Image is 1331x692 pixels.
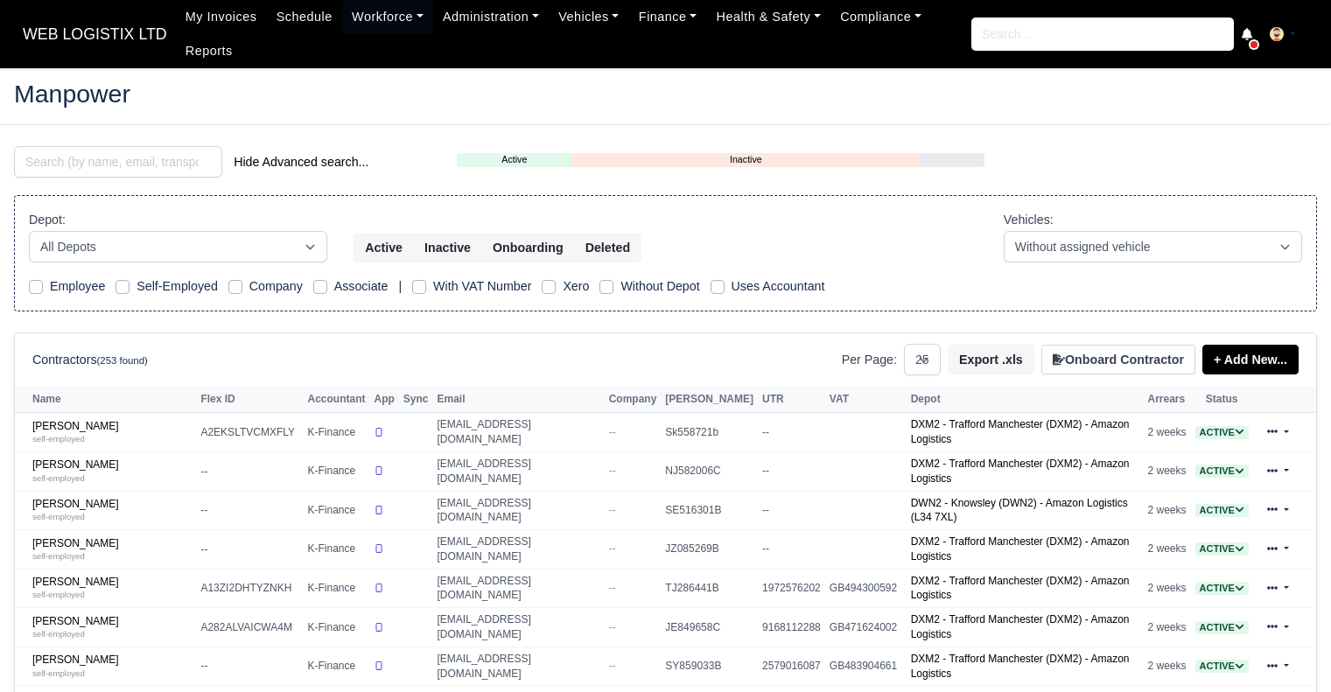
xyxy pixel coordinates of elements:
th: [PERSON_NAME] [661,387,758,413]
a: Active [1195,426,1249,438]
td: 2 weeks [1144,451,1191,491]
button: Active [354,233,414,262]
span: -- [609,621,616,633]
small: self-employed [32,590,85,599]
span: Active [1195,660,1249,673]
td: -- [758,413,825,452]
button: Hide Advanced search... [222,147,380,177]
label: Company [249,276,303,297]
a: [PERSON_NAME] self-employed [32,576,192,601]
td: -- [196,647,303,686]
td: Sk558721b [661,413,758,452]
span: -- [609,504,616,516]
a: DXM2 - Trafford Manchester (DXM2) - Amazon Logistics [911,535,1130,563]
label: Without Depot [620,276,699,297]
label: Per Page: [842,350,897,370]
span: -- [609,542,616,555]
div: + Add New... [1195,345,1299,374]
span: -- [609,660,616,672]
span: Active [1195,542,1249,556]
td: [EMAIL_ADDRESS][DOMAIN_NAME] [433,451,605,491]
a: DXM2 - Trafford Manchester (DXM2) - Amazon Logistics [911,458,1130,485]
td: K-Finance [303,569,369,608]
button: Inactive [413,233,482,262]
h2: Manpower [14,81,1317,106]
td: A2EKSLTVCMXFLY [196,413,303,452]
th: App [369,387,398,413]
button: Deleted [574,233,641,262]
td: GB494300592 [825,569,907,608]
td: TJ286441B [661,569,758,608]
small: self-employed [32,473,85,483]
span: -- [609,465,616,477]
a: Active [1195,542,1249,555]
span: Active [1195,621,1249,634]
a: DXM2 - Trafford Manchester (DXM2) - Amazon Logistics [911,418,1130,445]
td: [EMAIL_ADDRESS][DOMAIN_NAME] [433,608,605,647]
td: 2 weeks [1144,647,1191,686]
input: Search... [971,17,1234,51]
td: -- [758,491,825,530]
td: [EMAIL_ADDRESS][DOMAIN_NAME] [433,530,605,570]
td: GB483904661 [825,647,907,686]
th: UTR [758,387,825,413]
td: K-Finance [303,647,369,686]
a: DXM2 - Trafford Manchester (DXM2) - Amazon Logistics [911,653,1130,680]
small: self-employed [32,668,85,678]
label: With VAT Number [433,276,531,297]
small: self-employed [32,512,85,521]
td: [EMAIL_ADDRESS][DOMAIN_NAME] [433,491,605,530]
td: NJ582006C [661,451,758,491]
th: VAT [825,387,907,413]
th: Email [433,387,605,413]
a: WEB LOGISTIX LTD [14,17,176,52]
a: Active [1195,465,1249,477]
a: [PERSON_NAME] self-employed [32,498,192,523]
th: Depot [907,387,1144,413]
td: JZ085269B [661,530,758,570]
td: 9168112288 [758,608,825,647]
td: GB471624002 [825,608,907,647]
h6: Contractors [32,353,148,367]
a: [PERSON_NAME] self-employed [32,615,192,640]
th: Name [15,387,196,413]
td: A13ZI2DHTYZNKH [196,569,303,608]
button: Onboard Contractor [1041,345,1195,374]
label: Employee [50,276,105,297]
span: -- [609,582,616,594]
td: SY859033B [661,647,758,686]
td: JE849658C [661,608,758,647]
label: Associate [334,276,389,297]
small: self-employed [32,629,85,639]
a: [PERSON_NAME] self-employed [32,420,192,445]
th: Flex ID [196,387,303,413]
td: A282ALVAICWA4M [196,608,303,647]
a: DWN2 - Knowsley (DWN2) - Amazon Logistics (L34 7XL) [911,497,1128,524]
td: 2 weeks [1144,530,1191,570]
span: -- [609,426,616,438]
a: Active [1195,504,1249,516]
td: SE516301B [661,491,758,530]
a: DXM2 - Trafford Manchester (DXM2) - Amazon Logistics [911,575,1130,602]
td: [EMAIL_ADDRESS][DOMAIN_NAME] [433,569,605,608]
label: Self-Employed [137,276,218,297]
a: DXM2 - Trafford Manchester (DXM2) - Amazon Logistics [911,613,1130,640]
span: WEB LOGISTIX LTD [14,17,176,52]
td: [EMAIL_ADDRESS][DOMAIN_NAME] [433,413,605,452]
td: K-Finance [303,608,369,647]
td: K-Finance [303,530,369,570]
td: 1972576202 [758,569,825,608]
td: -- [758,530,825,570]
a: Reports [176,34,242,68]
button: Export .xls [948,345,1034,374]
a: + Add New... [1202,345,1299,374]
a: Active [1195,582,1249,594]
td: K-Finance [303,413,369,452]
small: self-employed [32,434,85,444]
th: Arrears [1144,387,1191,413]
label: Vehicles: [1004,210,1054,230]
small: self-employed [32,551,85,561]
span: Active [1195,504,1249,517]
td: 2 weeks [1144,413,1191,452]
td: K-Finance [303,451,369,491]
